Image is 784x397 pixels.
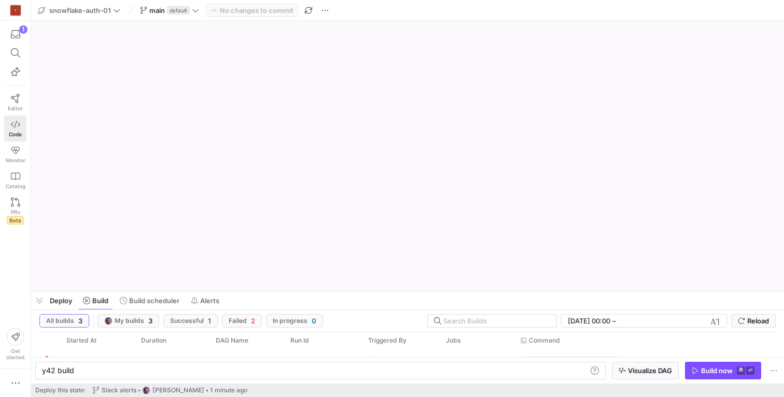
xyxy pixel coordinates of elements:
[685,362,761,379] button: Build now⌘⏎
[97,314,159,328] button: https://storage.googleapis.com/y42-prod-data-exchange/images/9mlvGdob1SBuJGjnK24K4byluFUhBXBzD3rX...
[35,4,123,17] button: snowflake-auth-01
[141,337,166,344] span: Duration
[731,314,776,328] button: Reload
[39,349,771,374] div: Press SPACE to select this row.
[137,4,202,17] button: maindefault
[7,216,24,224] span: Beta
[612,362,679,379] button: Visualize DAG
[251,317,255,325] span: 2
[4,2,26,19] a: T
[443,317,548,325] input: Search Builds
[35,387,86,394] span: Deploy this state:
[170,317,204,324] span: Successful
[266,314,323,328] button: In progress0
[4,116,26,141] a: Code
[529,337,560,344] span: Command
[39,314,89,328] button: All builds3
[92,296,108,305] span: Build
[78,317,82,325] span: 3
[9,131,22,137] span: Code
[312,317,316,325] span: 0
[200,296,219,305] span: Alerts
[11,209,20,215] span: PRs
[4,90,26,116] a: Editor
[66,337,96,344] span: Started At
[4,141,26,167] a: Monitor
[4,25,26,44] button: 1
[273,317,307,324] span: In progress
[6,157,25,163] span: Monitor
[737,366,745,375] kbd: ⌘
[42,366,74,375] span: y42 build
[167,6,190,15] span: default
[4,167,26,193] a: Catalog
[628,366,672,375] span: Visualize DAG
[142,386,150,394] img: https://storage.googleapis.com/y42-prod-data-exchange/images/9mlvGdob1SBuJGjnK24K4byluFUhBXBzD3rX...
[8,105,23,111] span: Editor
[163,314,218,328] button: Successful1
[115,317,144,324] span: My builds
[618,317,686,325] input: End datetime
[284,349,362,374] div: ae83528d-d9f8-43a0-a801-26cc2c791eb0
[368,357,379,367] img: https://storage.googleapis.com/y42-prod-data-exchange/images/9mlvGdob1SBuJGjnK24K4byluFUhBXBzD3rX...
[49,6,111,15] span: snowflake-auth-01
[368,337,407,344] span: Triggered By
[446,337,460,344] span: Jobs
[10,5,21,16] div: T
[6,183,25,189] span: Catalog
[216,350,227,374] span: test
[4,324,26,364] button: Getstarted
[210,387,247,394] span: 1 minute ago
[222,314,262,328] button: Failed2
[216,337,248,344] span: DAG Name
[149,6,165,15] span: main
[104,317,113,325] img: https://storage.googleapis.com/y42-prod-data-exchange/images/9mlvGdob1SBuJGjnK24K4byluFUhBXBzD3rX...
[115,292,184,309] button: Build scheduler
[6,348,24,360] span: Get started
[290,337,309,344] span: Run Id
[746,366,754,375] kbd: ⏎
[568,317,610,325] input: Start datetime
[229,317,247,324] span: Failed
[152,387,204,394] span: [PERSON_NAME]
[148,317,152,325] span: 3
[102,387,136,394] span: Slack alerts
[612,317,616,325] span: –
[4,193,26,229] a: PRsBeta
[46,317,74,324] span: All builds
[90,384,250,397] button: Slack alertshttps://storage.googleapis.com/y42-prod-data-exchange/images/9mlvGdob1SBuJGjnK24K4byl...
[50,296,72,305] span: Deploy
[186,292,224,309] button: Alerts
[78,292,113,309] button: Build
[19,25,27,34] div: 1
[701,366,733,375] div: Build now
[129,296,179,305] span: Build scheduler
[208,317,211,325] span: 1
[747,317,769,325] span: Reload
